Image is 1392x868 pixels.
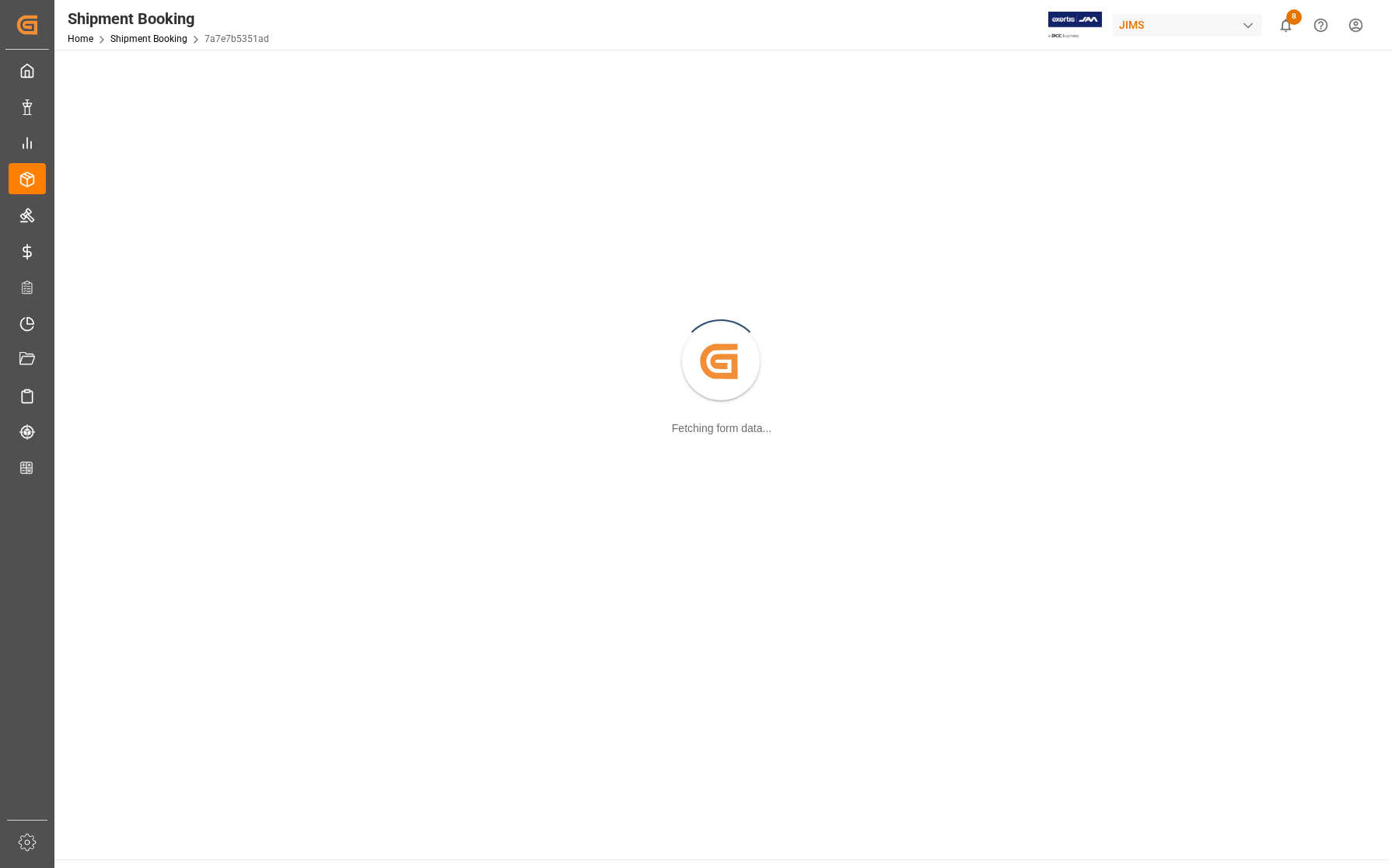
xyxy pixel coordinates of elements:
[1286,9,1302,25] span: 8
[1113,10,1268,40] button: JIMS
[68,33,93,44] a: Home
[672,420,771,437] div: Fetching form data...
[1303,8,1338,43] button: Help Center
[1048,12,1102,39] img: Exertis%20JAM%20-%20Email%20Logo.jpg_1722504956.jpg
[110,33,187,44] a: Shipment Booking
[1268,8,1303,43] button: show 8 new notifications
[1113,14,1262,37] div: JIMS
[68,7,269,30] div: Shipment Booking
